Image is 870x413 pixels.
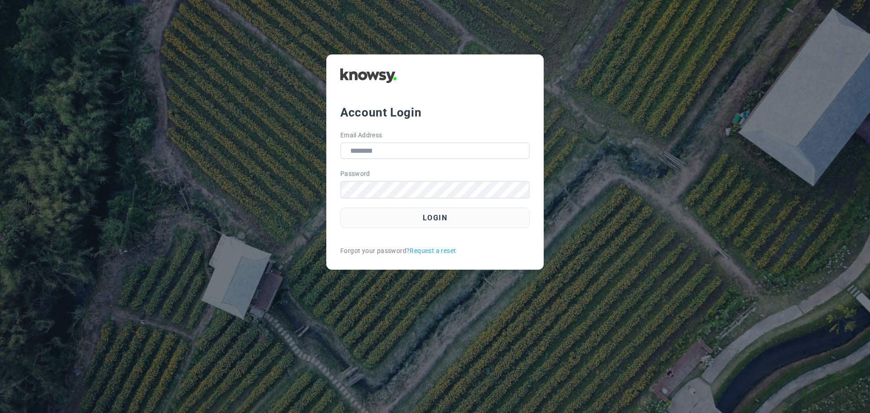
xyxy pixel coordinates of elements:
[340,131,382,140] label: Email Address
[340,169,370,179] label: Password
[410,246,456,256] a: Request a reset
[340,246,530,256] div: Forgot your password?
[340,104,530,121] div: Account Login
[340,208,530,228] button: Login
